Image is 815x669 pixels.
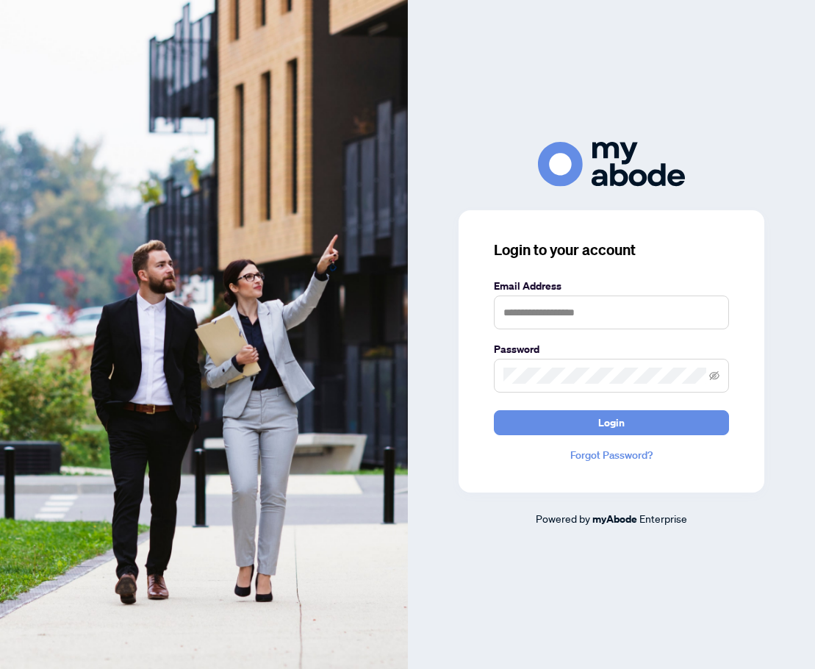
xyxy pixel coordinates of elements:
label: Password [494,341,729,357]
span: Powered by [536,512,590,525]
h3: Login to your account [494,240,729,260]
span: Login [598,411,625,434]
a: myAbode [592,511,637,527]
span: Enterprise [639,512,687,525]
button: Login [494,410,729,435]
label: Email Address [494,278,729,294]
a: Forgot Password? [494,447,729,463]
span: eye-invisible [709,371,719,381]
img: ma-logo [538,142,685,187]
